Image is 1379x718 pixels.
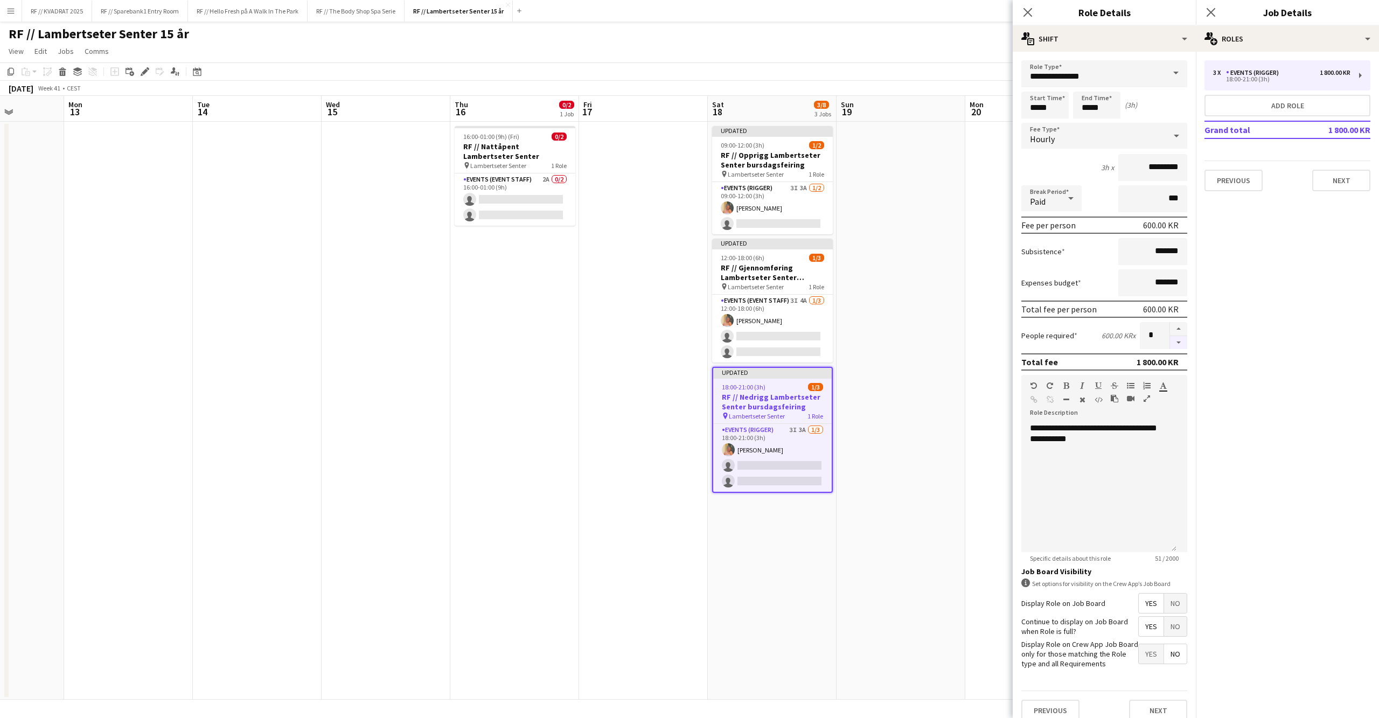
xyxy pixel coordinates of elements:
span: 14 [196,106,210,118]
span: Fri [583,100,592,109]
td: 1 800.00 KR [1303,121,1370,138]
button: Insert video [1127,394,1134,403]
button: RF // Sparebank1 Entry Room [92,1,188,22]
div: Fee per person [1021,220,1076,231]
span: 1/3 [808,383,823,391]
button: Undo [1030,381,1037,390]
span: Yes [1139,644,1164,664]
button: Paste as plain text [1111,394,1118,403]
app-job-card: Updated18:00-21:00 (3h)1/3RF // Nedrigg Lambertseter Senter bursdagsfeiring Lambertseter Senter1 ... [712,367,833,493]
div: Updated [712,239,833,247]
app-job-card: 16:00-01:00 (9h) (Fri)0/2RF // Nattåpent Lambertseter Senter Lambertseter Senter1 RoleEvents (Eve... [455,126,575,226]
button: Next [1312,170,1370,191]
app-card-role: Events (Rigger)3I3A1/209:00-12:00 (3h)[PERSON_NAME] [712,182,833,234]
h3: RF // Nattåpent Lambertseter Senter [455,142,575,161]
button: Unordered List [1127,381,1134,390]
label: Continue to display on Job Board when Role is full? [1021,617,1138,636]
a: Comms [80,44,113,58]
h3: Job Details [1196,5,1379,19]
span: 0/2 [552,133,567,141]
div: Shift [1013,26,1196,52]
button: HTML Code [1095,395,1102,404]
label: Display Role on Crew App Job Board only for those matching the Role type and all Requirements [1021,639,1138,669]
button: Text Color [1159,381,1167,390]
div: Total fee per person [1021,304,1097,315]
button: Add role [1204,95,1370,116]
span: Lambertseter Senter [470,162,526,170]
span: 1 Role [809,283,824,291]
app-card-role: Events (Event Staff)3I4A1/312:00-18:00 (6h)[PERSON_NAME] [712,295,833,363]
span: Yes [1139,594,1164,613]
span: 09:00-12:00 (3h) [721,141,764,149]
span: 1 Role [807,412,823,420]
span: 17 [582,106,592,118]
span: 13 [67,106,82,118]
span: 1/3 [809,254,824,262]
label: People required [1021,331,1077,340]
span: Mon [68,100,82,109]
span: 19 [839,106,854,118]
span: Mon [970,100,984,109]
label: Subsistence [1021,247,1065,256]
span: 0/2 [559,101,574,109]
div: Roles [1196,26,1379,52]
button: Ordered List [1143,381,1151,390]
button: Fullscreen [1143,394,1151,403]
a: Edit [30,44,51,58]
button: Strikethrough [1111,381,1118,390]
a: Jobs [53,44,78,58]
div: CEST [67,84,81,92]
h3: RF // Nedrigg Lambertseter Senter bursdagsfeiring [713,392,832,412]
button: RF // The Body Shop Spa Serie [308,1,405,22]
button: Clear Formatting [1078,395,1086,404]
h1: RF // Lambertseter Senter 15 år [9,26,189,42]
div: (3h) [1125,100,1137,110]
app-card-role: Events (Rigger)3I3A1/318:00-21:00 (3h)[PERSON_NAME] [713,424,832,492]
span: Lambertseter Senter [728,283,784,291]
span: Week 41 [36,84,62,92]
label: Display Role on Job Board [1021,598,1105,608]
span: Yes [1139,617,1164,636]
span: 18:00-21:00 (3h) [722,383,765,391]
span: No [1164,594,1187,613]
span: Hourly [1030,134,1055,144]
span: 12:00-18:00 (6h) [721,254,764,262]
div: 3 Jobs [814,110,831,118]
span: Jobs [58,46,74,56]
div: 1 800.00 KR [1137,357,1179,367]
h3: RF // Gjennomføring Lambertseter Senter bursdagsfeiring [712,263,833,282]
div: 3 x [1213,69,1226,76]
span: Lambertseter Senter [729,412,785,420]
div: Total fee [1021,357,1058,367]
div: Updated09:00-12:00 (3h)1/2RF // Opprigg Lambertseter Senter bursdagsfeiring Lambertseter Senter1 ... [712,126,833,234]
h3: RF // Opprigg Lambertseter Senter bursdagsfeiring [712,150,833,170]
span: Lambertseter Senter [728,170,784,178]
div: 600.00 KR [1143,304,1179,315]
span: 3/8 [814,101,829,109]
span: 1/2 [809,141,824,149]
div: 1 800.00 KR [1320,69,1350,76]
button: Underline [1095,381,1102,390]
span: 1 Role [809,170,824,178]
div: Set options for visibility on the Crew App’s Job Board [1021,578,1187,589]
span: 16 [453,106,468,118]
div: 3h x [1101,163,1114,172]
button: Redo [1046,381,1054,390]
h3: Role Details [1013,5,1196,19]
div: Updated [713,368,832,377]
div: Updated12:00-18:00 (6h)1/3RF // Gjennomføring Lambertseter Senter bursdagsfeiring Lambertseter Se... [712,239,833,363]
span: Tue [197,100,210,109]
span: 15 [324,106,340,118]
button: RF // Lambertseter Senter 15 år [405,1,513,22]
span: Sun [841,100,854,109]
span: 18 [711,106,724,118]
span: No [1164,644,1187,664]
div: 1 Job [560,110,574,118]
span: Paid [1030,196,1046,207]
span: Sat [712,100,724,109]
app-card-role: Events (Event Staff)2A0/216:00-01:00 (9h) [455,173,575,226]
button: RF // Hello Fresh på A Walk In The Park [188,1,308,22]
span: 1 Role [551,162,567,170]
button: Decrease [1170,336,1187,350]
